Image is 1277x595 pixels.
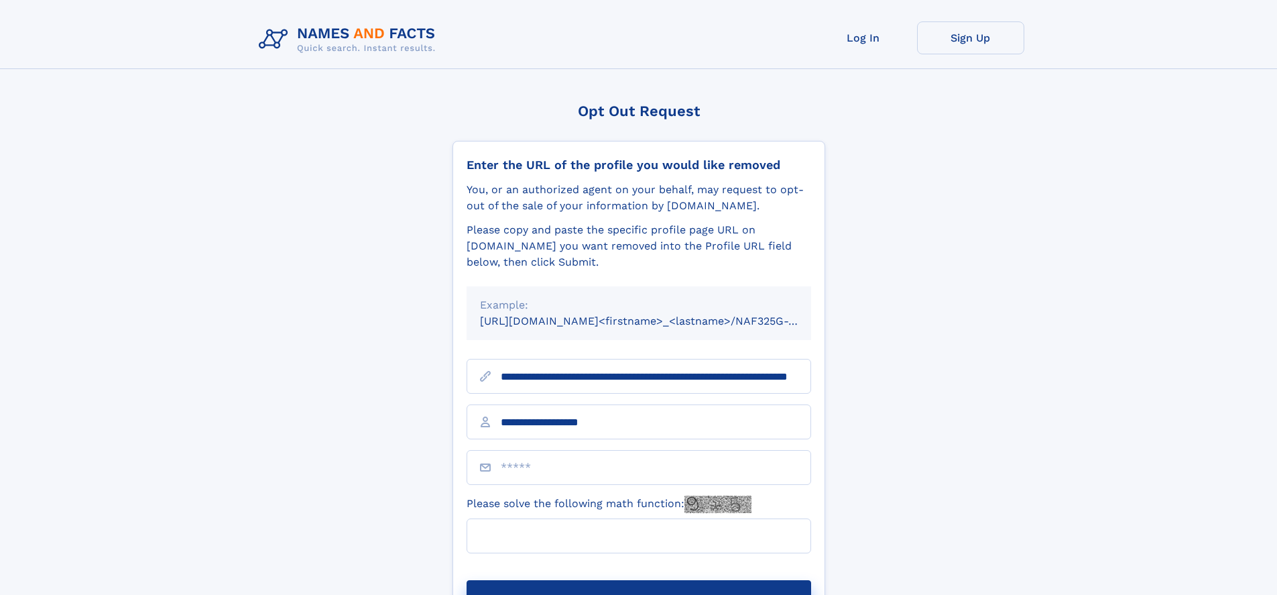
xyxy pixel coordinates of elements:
[452,103,825,119] div: Opt Out Request
[467,222,811,270] div: Please copy and paste the specific profile page URL on [DOMAIN_NAME] you want removed into the Pr...
[467,496,751,513] label: Please solve the following math function:
[467,182,811,214] div: You, or an authorized agent on your behalf, may request to opt-out of the sale of your informatio...
[480,315,837,327] small: [URL][DOMAIN_NAME]<firstname>_<lastname>/NAF325G-xxxxxxxx
[917,21,1024,54] a: Sign Up
[467,158,811,172] div: Enter the URL of the profile you would like removed
[480,297,798,313] div: Example:
[253,21,446,58] img: Logo Names and Facts
[810,21,917,54] a: Log In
